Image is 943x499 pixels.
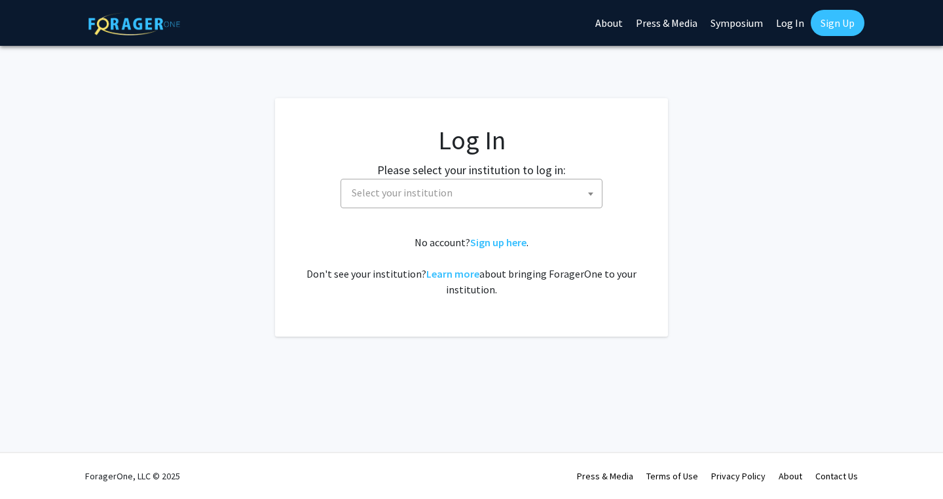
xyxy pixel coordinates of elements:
[85,453,180,499] div: ForagerOne, LLC © 2025
[301,124,642,156] h1: Log In
[377,161,566,179] label: Please select your institution to log in:
[88,12,180,35] img: ForagerOne Logo
[341,179,602,208] span: Select your institution
[352,186,453,199] span: Select your institution
[426,267,479,280] a: Learn more about bringing ForagerOne to your institution
[779,470,802,482] a: About
[346,179,602,206] span: Select your institution
[646,470,698,482] a: Terms of Use
[711,470,766,482] a: Privacy Policy
[815,470,858,482] a: Contact Us
[577,470,633,482] a: Press & Media
[301,234,642,297] div: No account? . Don't see your institution? about bringing ForagerOne to your institution.
[470,236,527,249] a: Sign up here
[811,10,864,36] a: Sign Up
